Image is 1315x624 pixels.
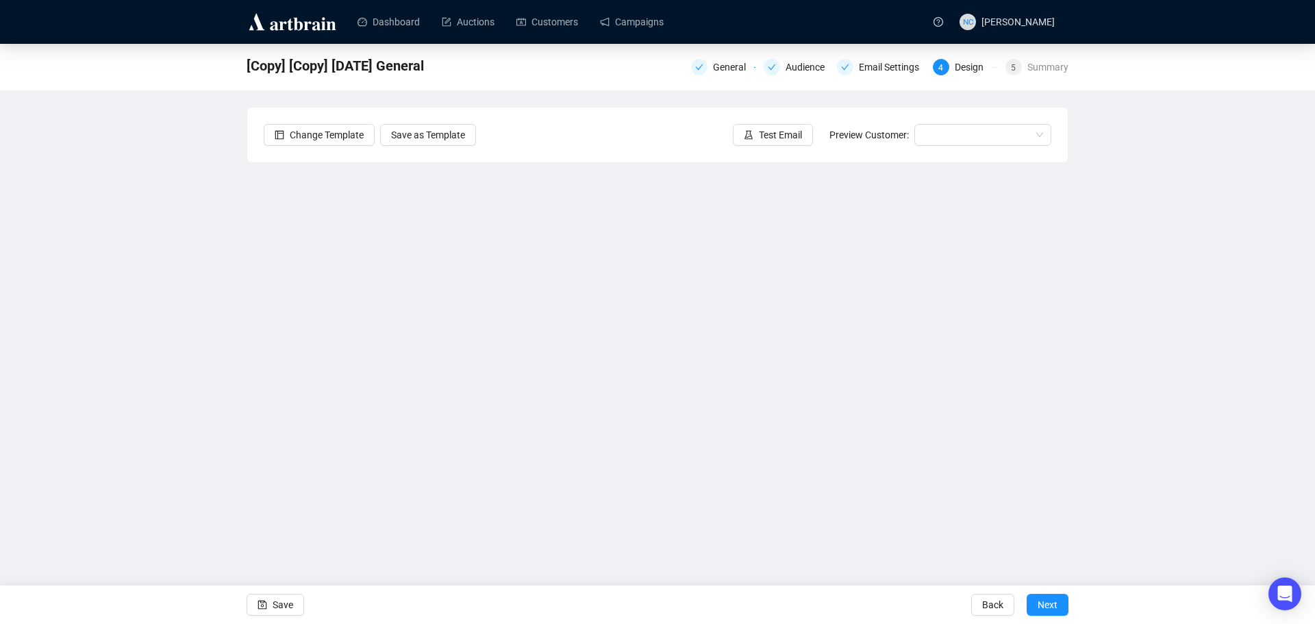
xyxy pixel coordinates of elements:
[1005,59,1068,75] div: 5Summary
[1027,594,1068,616] button: Next
[841,63,849,71] span: check
[380,124,476,146] button: Save as Template
[391,127,465,142] span: Save as Template
[955,59,992,75] div: Design
[516,4,578,40] a: Customers
[691,59,755,75] div: General
[264,124,375,146] button: Change Template
[744,130,753,140] span: experiment
[981,16,1055,27] span: [PERSON_NAME]
[1268,577,1301,610] div: Open Intercom Messenger
[962,15,973,28] span: NC
[859,59,927,75] div: Email Settings
[695,63,703,71] span: check
[442,4,494,40] a: Auctions
[934,17,943,27] span: question-circle
[933,59,997,75] div: 4Design
[273,586,293,624] span: Save
[764,59,828,75] div: Audience
[258,600,267,610] span: save
[713,59,754,75] div: General
[358,4,420,40] a: Dashboard
[247,55,424,77] span: [Copy] [Copy] August 14th General
[786,59,833,75] div: Audience
[768,63,776,71] span: check
[247,594,304,616] button: Save
[290,127,364,142] span: Change Template
[829,129,909,140] span: Preview Customer:
[247,11,338,33] img: logo
[971,594,1014,616] button: Back
[837,59,925,75] div: Email Settings
[600,4,664,40] a: Campaigns
[938,63,943,73] span: 4
[982,586,1003,624] span: Back
[275,130,284,140] span: layout
[1011,63,1016,73] span: 5
[1027,59,1068,75] div: Summary
[759,127,802,142] span: Test Email
[733,124,813,146] button: Test Email
[1038,586,1057,624] span: Next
